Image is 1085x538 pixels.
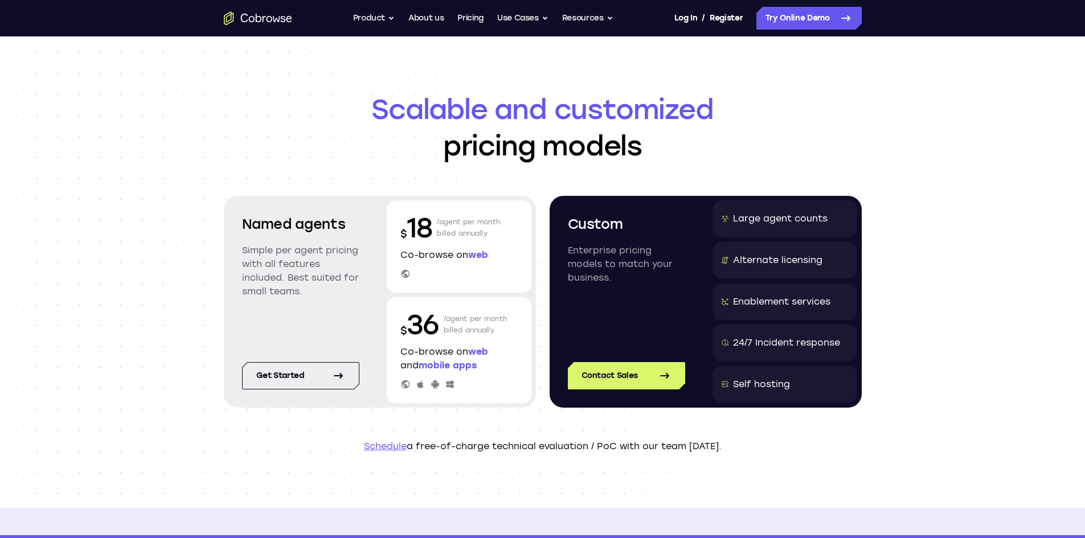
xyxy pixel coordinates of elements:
a: Go to the home page [224,11,292,25]
a: Contact Sales [568,362,685,389]
div: Self hosting [733,377,790,391]
button: Product [353,7,395,30]
a: About us [408,7,444,30]
h2: Named agents [242,214,359,235]
p: Co-browse on [400,248,518,262]
span: $ [400,228,407,240]
button: Use Cases [497,7,548,30]
p: 18 [400,210,432,246]
button: Resources [562,7,613,30]
span: web [468,249,488,260]
a: Register [710,7,743,30]
span: / [702,11,705,25]
div: Alternate licensing [733,253,822,267]
p: a free-of-charge technical evaluation / PoC with our team [DATE]. [224,440,862,453]
span: $ [400,325,407,337]
a: Log In [674,7,697,30]
p: /agent per month billed annually [437,210,501,246]
a: Pricing [457,7,484,30]
h2: Custom [568,214,685,235]
a: Try Online Demo [756,7,862,30]
div: Enablement services [733,295,830,309]
h1: pricing models [224,91,862,164]
p: /agent per month billed annually [444,306,507,343]
p: Simple per agent pricing with all features included. Best suited for small teams. [242,244,359,298]
p: Enterprise pricing models to match your business. [568,244,685,285]
span: web [468,346,488,357]
p: Co-browse on and [400,345,518,372]
a: Schedule [364,441,407,451]
span: Scalable and customized [224,91,862,128]
p: 36 [400,306,439,343]
span: mobile apps [419,360,477,371]
div: 24/7 Incident response [733,336,840,350]
a: Get started [242,362,359,389]
div: Large agent counts [733,212,828,225]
